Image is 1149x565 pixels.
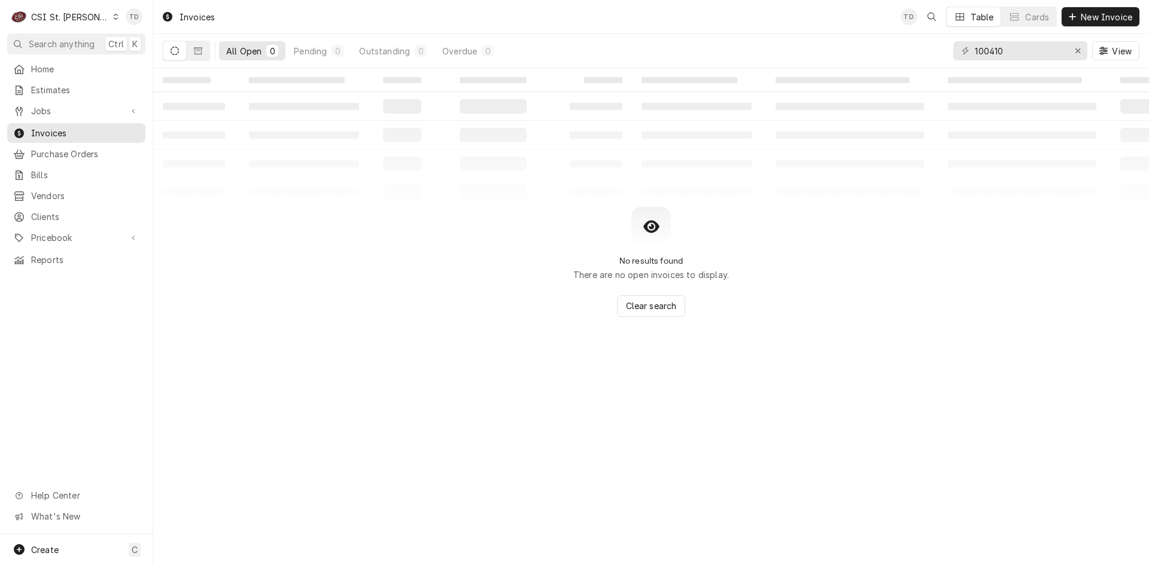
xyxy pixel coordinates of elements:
a: Reports [7,250,145,270]
div: C [11,8,28,25]
p: There are no open invoices to display. [573,268,729,281]
span: Purchase Orders [31,148,139,160]
button: Open search [922,7,941,26]
div: All Open [226,45,262,57]
div: Cards [1025,11,1049,23]
span: K [132,38,138,50]
span: View [1110,45,1134,57]
span: ‌ [249,77,345,83]
div: 0 [484,45,491,57]
span: ‌ [383,77,421,83]
a: Invoices [7,123,145,143]
span: Help Center [31,489,138,502]
span: ‌ [642,77,737,83]
button: Erase input [1068,41,1087,60]
span: What's New [31,510,138,523]
a: Go to What's New [7,506,145,526]
button: Search anythingCtrlK [7,33,145,54]
div: Outstanding [359,45,410,57]
a: Purchase Orders [7,144,145,164]
span: Bills [31,169,139,181]
div: CSI St. [PERSON_NAME] [31,11,109,23]
div: Tim Devereux's Avatar [901,8,917,25]
span: C [132,543,138,556]
div: Table [971,11,994,23]
span: ‌ [776,77,910,83]
button: View [1092,41,1139,60]
div: TD [126,8,142,25]
span: ‌ [460,77,527,83]
span: New Invoice [1078,11,1135,23]
div: Pending [294,45,327,57]
button: Clear search [617,295,686,317]
h2: No results found [619,256,683,266]
span: ‌ [163,77,211,83]
div: 0 [417,45,424,57]
span: Clients [31,210,139,223]
a: Estimates [7,80,145,100]
div: CSI St. Louis's Avatar [11,8,28,25]
span: ‌ [584,77,622,83]
a: Go to Help Center [7,485,145,505]
input: Keyword search [975,41,1065,60]
div: 0 [334,45,341,57]
table: All Open Invoices List Loading [153,68,1149,207]
div: Tim Devereux's Avatar [126,8,142,25]
a: Vendors [7,186,145,206]
span: Pricebook [31,231,121,244]
button: New Invoice [1062,7,1139,26]
div: Overdue [442,45,477,57]
span: Ctrl [108,38,124,50]
a: Bills [7,165,145,185]
span: Home [31,63,139,75]
a: Go to Jobs [7,101,145,121]
a: Clients [7,207,145,227]
span: Estimates [31,84,139,96]
a: Home [7,59,145,79]
span: Search anything [29,38,95,50]
span: Reports [31,254,139,266]
span: Jobs [31,105,121,117]
a: Go to Pricebook [7,228,145,248]
div: TD [901,8,917,25]
span: ‌ [948,77,1082,83]
span: Clear search [624,300,679,312]
div: 0 [269,45,276,57]
span: Create [31,545,59,555]
span: Vendors [31,190,139,202]
span: Invoices [31,127,139,139]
